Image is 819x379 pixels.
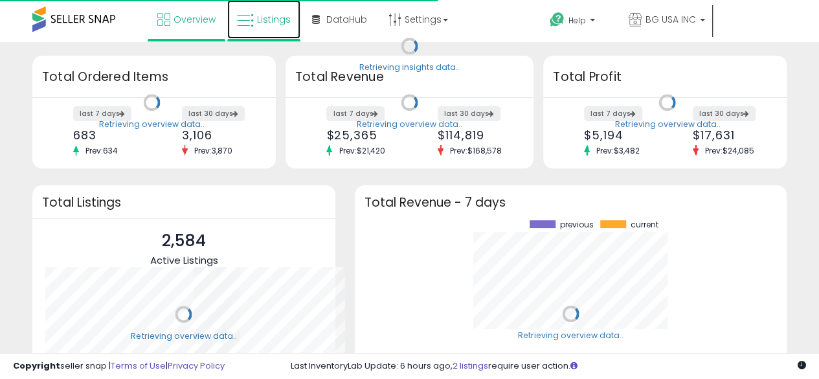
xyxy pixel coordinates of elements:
strong: Copyright [13,360,60,372]
div: Retrieving overview data.. [131,330,236,342]
span: DataHub [326,13,367,26]
div: Retrieving overview data.. [99,119,205,130]
span: Overview [174,13,216,26]
i: Get Help [549,12,565,28]
div: Retrieving overview data.. [357,119,462,130]
div: seller snap | | [13,360,225,373]
a: Help [539,2,617,42]
span: Listings [257,13,291,26]
div: Retrieving overview data.. [518,330,623,341]
span: BG USA INC [645,13,696,26]
span: Help [568,15,586,26]
div: Retrieving overview data.. [614,119,720,130]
